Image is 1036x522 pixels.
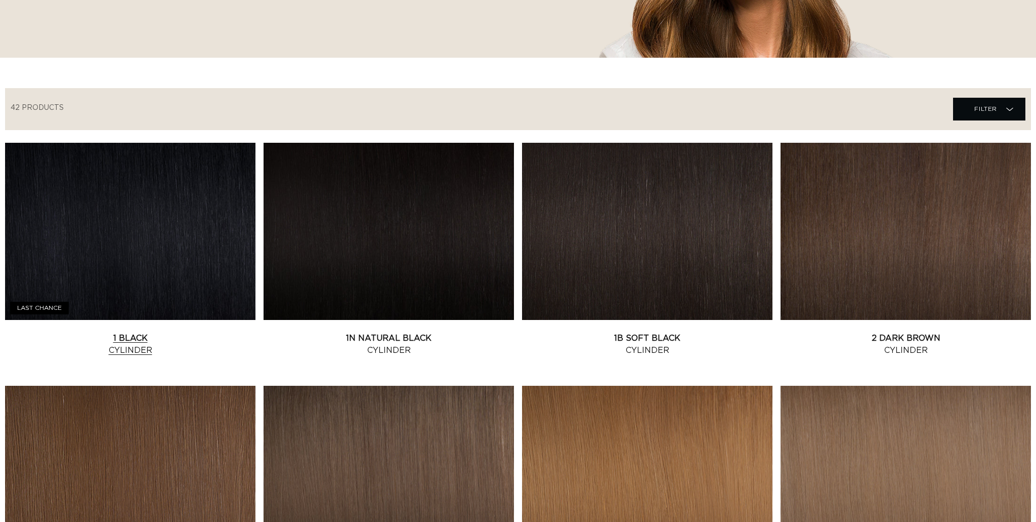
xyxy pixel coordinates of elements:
summary: Filter [953,98,1025,121]
a: 1N Natural Black Cylinder [264,332,514,356]
span: 42 products [11,104,64,111]
a: 1 Black Cylinder [5,332,255,356]
a: 2 Dark Brown Cylinder [781,332,1031,356]
span: Filter [974,99,997,118]
a: 1B Soft Black Cylinder [522,332,772,356]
